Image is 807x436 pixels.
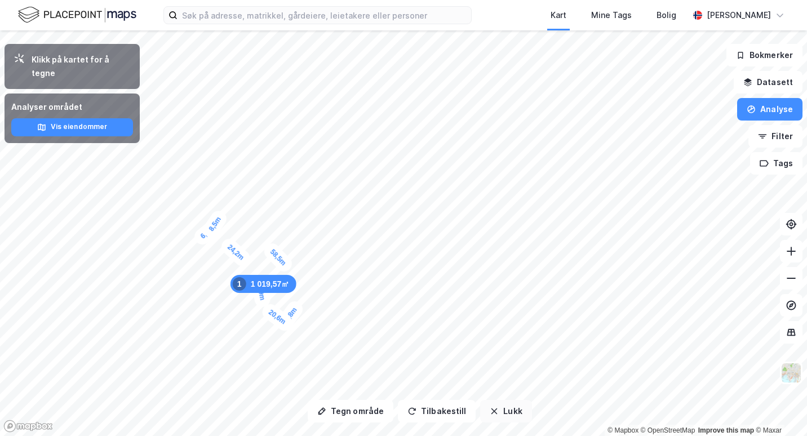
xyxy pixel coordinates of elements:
a: Improve this map [698,426,754,434]
div: 1 [233,277,246,291]
a: Mapbox [608,426,638,434]
div: Map marker [259,301,295,333]
button: Tilbakestill [398,400,476,422]
div: Klikk på kartet for å tegne [32,53,131,80]
div: Mine Tags [591,8,632,22]
button: Tags [750,152,802,175]
button: Datasett [734,71,802,94]
button: Filter [748,125,802,148]
div: Map marker [230,275,296,293]
a: OpenStreetMap [641,426,695,434]
div: Map marker [261,241,295,275]
img: Z [781,362,802,384]
div: Kart [551,8,566,22]
div: Analyser området [11,100,133,114]
button: Analyse [737,98,802,121]
div: Bolig [657,8,676,22]
iframe: Chat Widget [751,382,807,436]
button: Tegn område [308,400,393,422]
div: Map marker [200,208,229,241]
input: Søk på adresse, matrikkel, gårdeiere, leietakere eller personer [178,7,471,24]
img: logo.f888ab2527a4732fd821a326f86c7f29.svg [18,5,136,25]
div: Map marker [218,235,253,269]
button: Lukk [480,400,531,422]
div: Map marker [251,279,272,309]
button: Vis eiendommer [11,118,133,136]
a: Mapbox homepage [3,420,53,433]
div: [PERSON_NAME] [707,8,771,22]
button: Bokmerker [726,44,802,66]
